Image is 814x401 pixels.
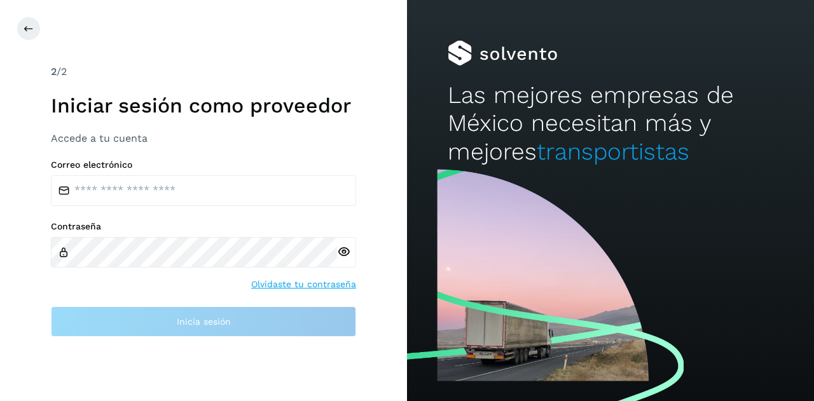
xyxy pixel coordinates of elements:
label: Correo electrónico [51,160,356,170]
div: /2 [51,64,356,79]
a: Olvidaste tu contraseña [251,278,356,291]
h1: Iniciar sesión como proveedor [51,93,356,118]
button: Inicia sesión [51,306,356,337]
span: transportistas [537,138,689,165]
h3: Accede a tu cuenta [51,132,356,144]
span: 2 [51,65,57,78]
h2: Las mejores empresas de México necesitan más y mejores [448,81,773,166]
label: Contraseña [51,221,356,232]
span: Inicia sesión [177,317,231,326]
